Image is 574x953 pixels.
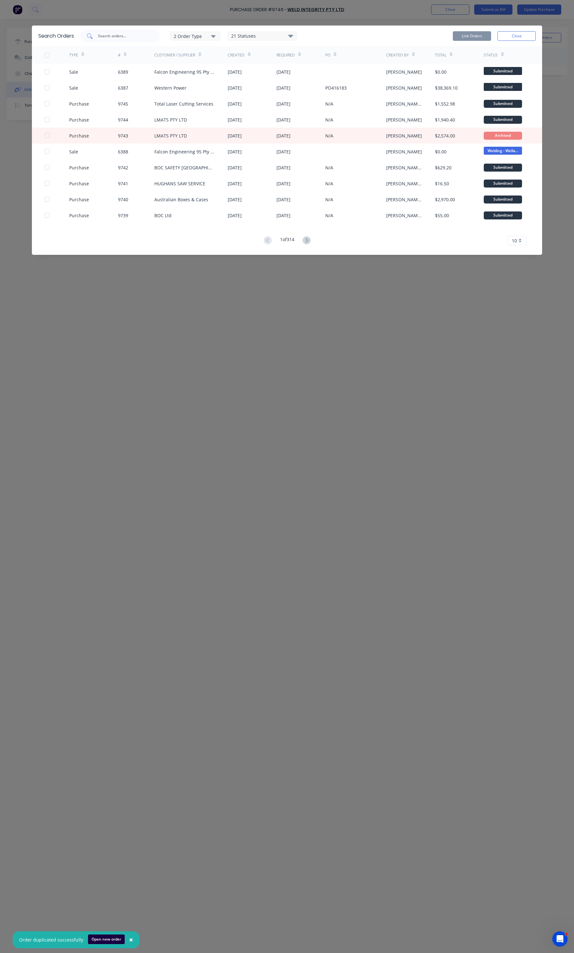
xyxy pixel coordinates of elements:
[386,180,422,187] div: [PERSON_NAME] (Purchasing)
[276,212,291,219] div: [DATE]
[228,69,242,75] div: [DATE]
[118,52,121,58] div: #
[435,69,446,75] div: $0.00
[129,935,133,944] span: ×
[97,33,150,39] input: Search orders...
[69,116,89,123] div: Purchase
[325,116,333,123] div: N/A
[69,164,89,171] div: Purchase
[118,180,128,187] div: 9741
[69,180,89,187] div: Purchase
[154,116,187,123] div: LMATS PTY LTD
[276,180,291,187] div: [DATE]
[118,85,128,91] div: 6387
[435,196,455,203] div: $2,970.00
[435,148,446,155] div: $0.00
[118,69,128,75] div: 6389
[325,180,333,187] div: N/A
[228,100,242,107] div: [DATE]
[435,164,452,171] div: $629.20
[228,85,242,91] div: [DATE]
[228,164,242,171] div: [DATE]
[118,100,128,107] div: 9745
[325,100,333,107] div: N/A
[228,116,242,123] div: [DATE]
[435,180,449,187] div: $16.50
[276,52,295,58] div: Required
[69,132,89,139] div: Purchase
[154,164,215,171] div: BOC SAFETY [GEOGRAPHIC_DATA]
[325,132,333,139] div: N/A
[154,212,172,219] div: BOC Ltd
[484,164,522,172] div: Submitted
[69,85,78,91] div: Sale
[484,147,522,155] span: Welding - Wella...
[386,132,422,139] div: [PERSON_NAME]
[386,148,422,155] div: [PERSON_NAME]
[386,116,422,123] div: [PERSON_NAME]
[276,85,291,91] div: [DATE]
[69,196,89,203] div: Purchase
[174,33,217,39] div: 2 Order Type
[19,936,83,943] div: Order duplicated successfully
[154,69,215,75] div: Falcon Engineering 95 Pty Ltd
[276,148,291,155] div: [DATE]
[325,85,347,91] div: PO416183
[435,85,458,91] div: $38,369.10
[276,164,291,171] div: [DATE]
[484,83,522,91] span: Submitted
[154,85,187,91] div: Western Power
[154,180,205,187] div: HUGHANS SAW SERVICE
[435,52,446,58] div: Total
[228,132,242,139] div: [DATE]
[325,52,330,58] div: PO
[325,164,333,171] div: N/A
[552,931,568,947] iframe: Intercom live chat
[228,148,242,155] div: [DATE]
[276,116,291,123] div: [DATE]
[386,196,422,203] div: [PERSON_NAME] (Purchasing)
[154,100,213,107] div: Total Laser Cutting Services
[484,67,522,75] span: Submitted
[228,196,242,203] div: [DATE]
[69,212,89,219] div: Purchase
[118,196,128,203] div: 9740
[154,148,215,155] div: Falcon Engineering 95 Pty Ltd
[386,100,422,107] div: [PERSON_NAME] (Purchasing)
[154,52,195,58] div: Customer / Supplier
[484,132,522,140] div: Archived
[435,100,455,107] div: $1,552.98
[228,212,242,219] div: [DATE]
[123,932,139,948] button: Close
[435,116,455,123] div: $1,940.40
[154,132,187,139] div: LMATS PTY LTD
[386,69,422,75] div: [PERSON_NAME]
[118,164,128,171] div: 9742
[154,196,208,203] div: Australian Boxes & Cases
[88,935,125,944] button: Open new order
[435,132,455,139] div: $2,574.00
[118,212,128,219] div: 9739
[69,100,89,107] div: Purchase
[386,52,409,58] div: Created By
[484,196,522,203] div: Submitted
[512,237,517,244] span: 10
[276,196,291,203] div: [DATE]
[280,236,294,245] div: 1 of 314
[484,211,522,219] div: Submitted
[118,148,128,155] div: 6388
[497,31,536,41] button: Close
[118,116,128,123] div: 9744
[386,85,422,91] div: [PERSON_NAME]
[276,69,291,75] div: [DATE]
[484,180,522,188] div: Submitted
[325,196,333,203] div: N/A
[484,116,522,124] div: Submitted
[118,132,128,139] div: 9743
[69,69,78,75] div: Sale
[276,100,291,107] div: [DATE]
[386,164,422,171] div: [PERSON_NAME] (Purchasing)
[227,33,297,40] div: 21 Statuses
[170,31,221,41] button: 2 Order Type
[276,132,291,139] div: [DATE]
